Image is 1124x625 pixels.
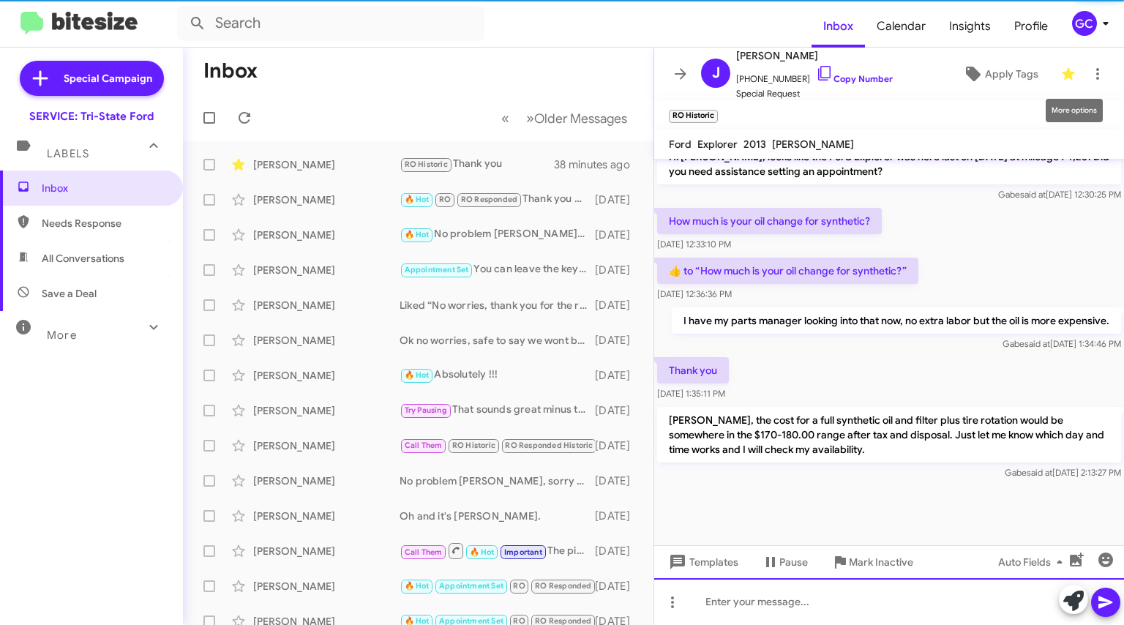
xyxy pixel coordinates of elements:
[657,258,918,284] p: ​👍​ to “ How much is your oil change for synthetic? ”
[1020,189,1046,200] span: said at
[501,109,509,127] span: «
[400,298,595,312] div: Liked “No worries, thank you for the reply and update! If you are ever in the area and need assis...
[937,5,1003,48] a: Insights
[505,441,593,450] span: RO Responded Historic
[812,5,865,48] a: Inbox
[1060,11,1108,36] button: GC
[405,265,469,274] span: Appointment Set
[595,298,642,312] div: [DATE]
[669,138,692,151] span: Ford
[1024,338,1050,349] span: said at
[595,544,642,558] div: [DATE]
[736,47,893,64] span: [PERSON_NAME]
[1003,5,1060,48] a: Profile
[657,143,1121,184] p: Hi [PERSON_NAME], looks like the Ford Explorer was here last on [DATE] at mileage 74,261 Did you ...
[253,333,400,348] div: [PERSON_NAME]
[405,547,443,557] span: Call Them
[849,549,913,575] span: Mark Inactive
[595,263,642,277] div: [DATE]
[470,547,495,557] span: 🔥 Hot
[461,195,517,204] span: RO Responded
[595,579,642,594] div: [DATE]
[400,474,595,488] div: No problem [PERSON_NAME], sorry to disturb you. I understand performing your own maintenance, if ...
[736,86,893,101] span: Special Request
[253,474,400,488] div: [PERSON_NAME]
[526,109,534,127] span: »
[400,226,595,243] div: No problem [PERSON_NAME], just let us know if we can ever help. Thank you
[20,61,164,96] a: Special Campaign
[253,509,400,523] div: [PERSON_NAME]
[177,6,484,41] input: Search
[595,368,642,383] div: [DATE]
[998,549,1068,575] span: Auto Fields
[253,192,400,207] div: [PERSON_NAME]
[1005,467,1121,478] span: Gabe [DATE] 2:13:27 PM
[42,251,124,266] span: All Conversations
[743,138,766,151] span: 2013
[400,402,595,419] div: That sounds great minus the working part, hopefully you can enjoy the scenery and weather while n...
[253,298,400,312] div: [PERSON_NAME]
[253,438,400,453] div: [PERSON_NAME]
[405,405,447,415] span: Try Pausing
[405,195,430,204] span: 🔥 Hot
[779,549,808,575] span: Pause
[42,181,166,195] span: Inbox
[405,160,448,169] span: RO Historic
[595,438,642,453] div: [DATE]
[595,403,642,418] div: [DATE]
[400,437,595,454] div: Ok I completely understand that, just let us know if we can ever help.
[253,544,400,558] div: [PERSON_NAME]
[595,333,642,348] div: [DATE]
[595,474,642,488] div: [DATE]
[986,549,1080,575] button: Auto Fields
[405,230,430,239] span: 🔥 Hot
[816,73,893,84] a: Copy Number
[669,110,718,123] small: RO Historic
[712,61,720,85] span: J
[253,579,400,594] div: [PERSON_NAME]
[400,261,595,278] div: You can leave the key in the vehicle or hand it to them. They will be there to pick up at about 9...
[1072,11,1097,36] div: GC
[47,147,89,160] span: Labels
[493,103,636,133] nav: Page navigation example
[666,549,738,575] span: Templates
[657,388,725,399] span: [DATE] 1:35:11 PM
[253,403,400,418] div: [PERSON_NAME]
[400,367,595,383] div: Absolutely !!!
[1046,99,1103,122] div: More options
[657,239,731,250] span: [DATE] 12:33:10 PM
[1027,467,1052,478] span: said at
[672,307,1121,334] p: I have my parts manager looking into that now, no extra labor but the oil is more expensive.
[865,5,937,48] a: Calendar
[554,157,642,172] div: 38 minutes ago
[657,407,1121,463] p: [PERSON_NAME], the cost for a full synthetic oil and filter plus tire rotation would be somewhere...
[47,329,77,342] span: More
[657,208,882,234] p: How much is your oil change for synthetic?
[535,581,591,591] span: RO Responded
[405,581,430,591] span: 🔥 Hot
[697,138,738,151] span: Explorer
[405,441,443,450] span: Call Them
[253,368,400,383] div: [PERSON_NAME]
[504,547,542,557] span: Important
[253,157,400,172] div: [PERSON_NAME]
[736,64,893,86] span: [PHONE_NUMBER]
[595,192,642,207] div: [DATE]
[253,228,400,242] div: [PERSON_NAME]
[750,549,820,575] button: Pause
[42,216,166,231] span: Needs Response
[513,581,525,591] span: RO
[400,191,595,208] div: Thank you Mrs. [PERSON_NAME], just let us know if we can ever help. Have a great day!
[657,357,729,383] p: Thank you
[405,370,430,380] span: 🔥 Hot
[595,509,642,523] div: [DATE]
[400,542,595,560] div: The pick up/delivery is no cost to you, Ford pays us to offer that. We can do whatever is easier ...
[29,109,154,124] div: SERVICE: Tri-State Ford
[400,333,595,348] div: Ok no worries, safe to say we wont be seeing you for service needs. If you are ever in the area a...
[657,288,732,299] span: [DATE] 12:36:36 PM
[452,441,495,450] span: RO Historic
[1003,338,1121,349] span: Gabe [DATE] 1:34:46 PM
